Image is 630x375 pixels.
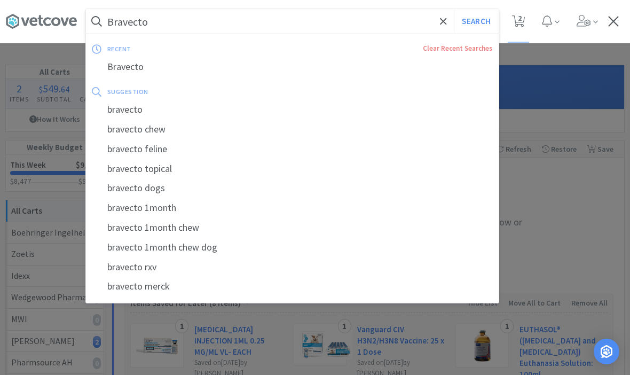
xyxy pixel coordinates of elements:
div: bravecto chew [86,120,499,139]
input: Search by item, sku, manufacturer, ingredient, size... [86,9,499,34]
div: suggestion [107,83,320,100]
div: bravecto 1month chew [86,218,499,238]
div: Bravecto [86,57,499,77]
div: bravecto feline [86,139,499,159]
div: bravecto 1month [86,198,499,218]
a: 2 [508,18,530,28]
div: bravecto dogs [86,178,499,198]
div: bravecto [86,100,499,120]
div: bravecto merck [86,277,499,296]
div: bravecto rxv [86,257,499,277]
div: bravecto 1month chew dog [86,238,499,257]
div: recent [107,41,277,57]
a: Clear Recent Searches [423,44,492,53]
div: bravecto topical [86,159,499,179]
button: Search [454,9,498,34]
div: Open Intercom Messenger [594,339,619,364]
